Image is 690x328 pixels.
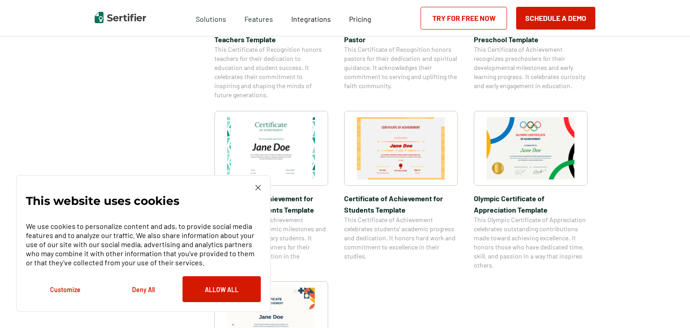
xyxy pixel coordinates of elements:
[95,12,146,23] img: Sertifier | Digital Credentialing Platform
[255,185,261,190] img: Cookie Popup Close
[344,193,458,215] span: Certificate of Achievement for Students Template
[487,117,575,179] img: Olympic Certificate of Appreciation​ Template
[344,215,458,261] span: This Certificate of Achievement celebrates students’ academic progress and dedication. It honors ...
[344,111,458,270] a: Certificate of Achievement for Students TemplateCertificate of Achievement for Students TemplateT...
[214,45,328,99] span: This Certificate of Recognition honors teachers for their dedication to education and student suc...
[214,215,328,270] span: This Certificate of Achievement celebrates the academic milestones and progress of elementary stu...
[183,276,261,302] button: Allow All
[474,45,588,90] span: This Certificate of Achievement recognizes preschoolers for their developmental milestones and ea...
[26,276,104,302] button: Customize
[474,111,588,270] a: Olympic Certificate of Appreciation​ TemplateOlympic Certificate of Appreciation​ TemplateThis Ol...
[349,15,371,23] span: Pricing
[26,196,179,205] p: This website uses cookies
[516,7,595,30] button: Schedule a Demo
[644,284,690,328] iframe: Chat Widget
[344,45,458,90] span: This Certificate of Recognition honors pastors for their dedication and spiritual guidance. It ac...
[349,12,371,24] a: Pricing
[214,193,328,215] span: Certificate of Achievement for Elementary Students Template
[196,12,226,24] span: Solutions
[291,15,331,23] span: Integrations
[357,117,445,179] img: Certificate of Achievement for Students Template
[26,222,261,267] p: We use cookies to personalize content and ads, to provide social media features and to analyze ou...
[244,12,273,24] span: Features
[421,7,507,30] a: Try for Free Now
[291,12,331,24] a: Integrations
[227,117,315,179] img: Certificate of Achievement for Elementary Students Template
[474,215,588,270] span: This Olympic Certificate of Appreciation celebrates outstanding contributions made toward achievi...
[214,111,328,270] a: Certificate of Achievement for Elementary Students TemplateCertificate of Achievement for Element...
[104,276,183,302] button: Deny All
[474,193,588,215] span: Olympic Certificate of Appreciation​ Template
